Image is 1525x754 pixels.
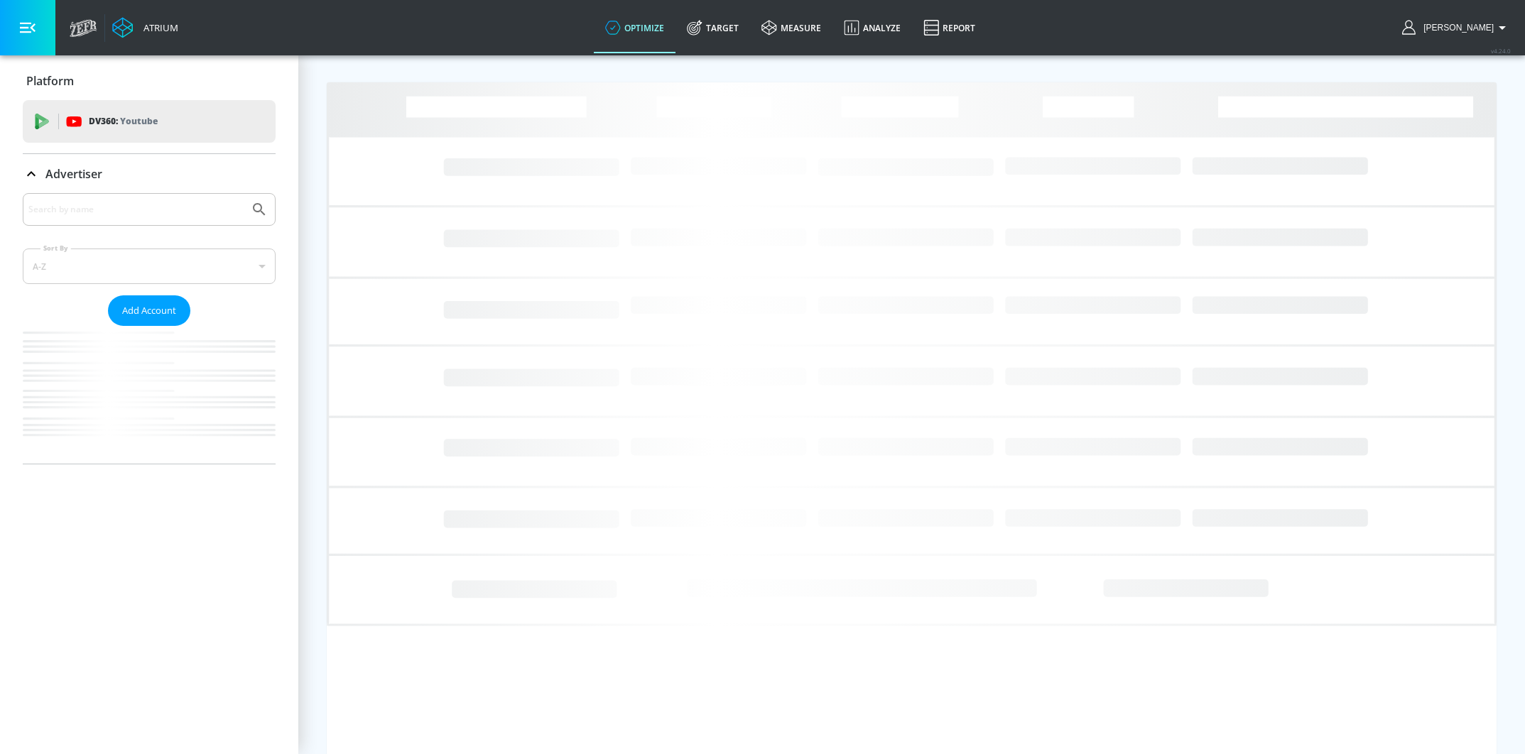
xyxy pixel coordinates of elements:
a: Atrium [112,17,178,38]
div: A-Z [23,248,276,284]
div: Advertiser [23,154,276,194]
input: Search by name [28,200,244,219]
p: Youtube [120,114,158,129]
span: v 4.24.0 [1491,47,1511,55]
span: Add Account [122,302,176,319]
div: Platform [23,61,276,101]
span: login as: veronica.hernandez@zefr.com [1418,23,1494,33]
p: DV360: [89,114,158,129]
a: measure [750,2,832,53]
nav: list of Advertiser [23,326,276,464]
div: Advertiser [23,193,276,464]
a: Analyze [832,2,912,53]
button: [PERSON_NAME] [1402,19,1511,36]
button: Add Account [108,295,190,326]
div: Atrium [138,21,178,34]
p: Advertiser [45,166,102,182]
a: optimize [594,2,675,53]
a: Report [912,2,987,53]
label: Sort By [40,244,71,253]
a: Target [675,2,750,53]
div: DV360: Youtube [23,100,276,143]
p: Platform [26,73,74,89]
